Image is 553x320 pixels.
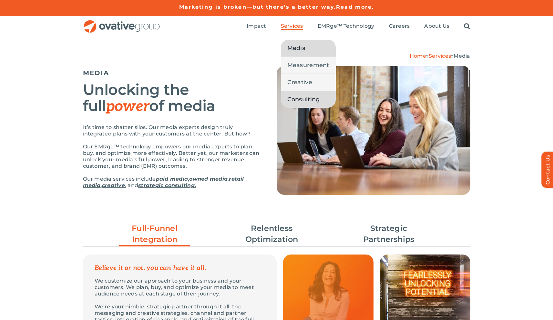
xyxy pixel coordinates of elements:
a: EMRge™ Technology [318,23,374,30]
a: Services [281,23,303,30]
a: Measurement [281,57,336,74]
span: Media [287,44,306,53]
a: strategic consulting. [138,182,196,188]
a: About Us [424,23,449,30]
span: Services [281,23,303,29]
p: Our media services include , , , , and [83,176,261,189]
a: Media [281,40,336,56]
a: paid media [156,176,188,182]
a: Services [429,53,451,59]
p: Our EMRge™ technology empowers our media experts to plan, buy, and optimize more effectively. Bet... [83,144,261,169]
a: Search [464,23,470,30]
p: Believe it or not, you can have it all. [95,265,265,271]
a: Creative [281,74,336,91]
a: Marketing is broken—but there’s a better way. [179,4,336,10]
h5: MEDIA [83,69,261,77]
a: retail media [83,176,244,188]
span: Consulting [287,95,320,104]
a: owned media [189,176,228,182]
a: Relentless Optimization [236,223,307,245]
a: OG_Full_horizontal_RGB [83,19,160,25]
em: power [106,97,149,115]
span: Impact [247,23,266,29]
a: Careers [389,23,410,30]
a: Home [410,53,426,59]
span: Measurement [287,61,329,70]
span: Media [454,53,470,59]
a: Read more. [336,4,374,10]
span: Careers [389,23,410,29]
p: We customize our approach to your business and your customers. We plan, buy, and optimize your me... [95,278,265,297]
p: It’s time to shatter silos. Our media experts design truly integrated plans with your customers a... [83,124,261,137]
span: About Us [424,23,449,29]
a: Full-Funnel Integration [119,223,190,248]
ul: Post Filters [83,220,470,248]
img: Media – Hero [277,66,470,195]
nav: Menu [247,16,470,37]
h2: Unlocking the full of media [83,82,261,115]
a: Consulting [281,91,336,108]
span: Creative [287,78,312,87]
span: » » [410,53,470,59]
a: Strategic Partnerships [353,223,424,245]
a: creative [102,182,125,188]
span: EMRge™ Technology [318,23,374,29]
a: Impact [247,23,266,30]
